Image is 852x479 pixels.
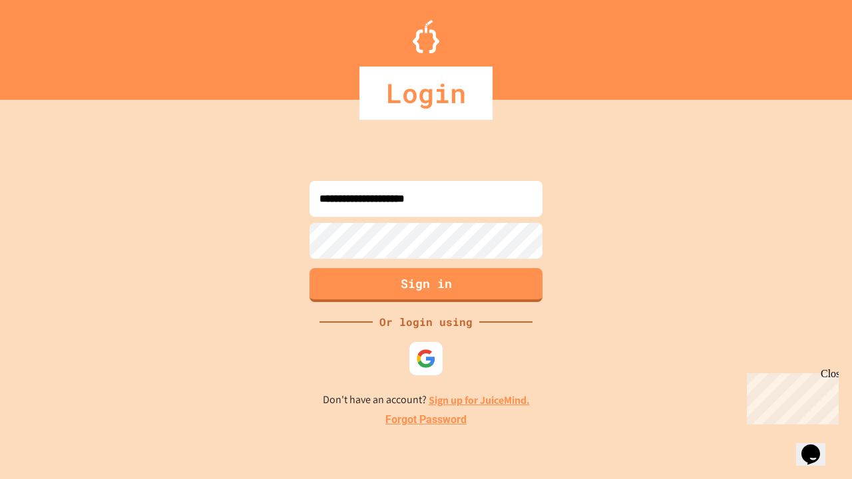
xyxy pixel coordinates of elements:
a: Sign up for JuiceMind. [429,393,530,407]
iframe: chat widget [796,426,839,466]
button: Sign in [310,268,542,302]
div: Login [359,67,493,120]
img: Logo.svg [413,20,439,53]
div: Chat with us now!Close [5,5,92,84]
div: Or login using [373,314,479,330]
a: Forgot Password [385,412,467,428]
iframe: chat widget [742,368,839,424]
img: google-icon.svg [416,349,436,369]
p: Don't have an account? [323,392,530,408]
